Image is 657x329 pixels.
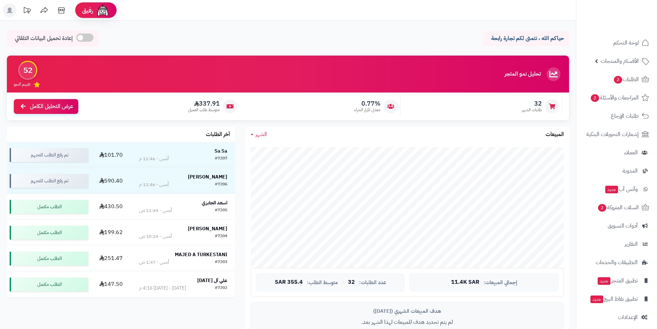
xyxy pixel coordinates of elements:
h3: آخر الطلبات [206,132,230,138]
h3: المبيعات [546,132,564,138]
span: عدد الطلبات: [359,280,386,286]
div: #7206 [215,181,227,188]
span: جديد [605,186,618,193]
span: وآتس آب [605,184,638,194]
span: الأقسام والمنتجات [601,56,639,66]
div: #7204 [215,233,227,240]
span: التقارير [625,239,638,249]
a: لوحة التحكم [580,35,653,51]
p: لم يتم تحديد هدف للمبيعات لهذا الشهر بعد. [256,318,558,326]
span: عرض التحليل الكامل [30,103,73,110]
span: إعادة تحميل البيانات التلقائي [15,35,73,42]
a: التقارير [580,236,653,252]
a: طلبات الإرجاع [580,108,653,124]
strong: Sa Sa [215,147,227,155]
span: إشعارات التحويلات البنكية [586,129,639,139]
span: تقييم النمو [14,81,30,87]
a: التطبيقات والخدمات [580,254,653,271]
strong: [PERSON_NAME] [188,173,227,181]
div: [DATE] - [DATE] 4:16 م [139,285,186,292]
a: المراجعات والأسئلة2 [580,89,653,106]
td: 590.40 [91,168,131,194]
span: 11.4K SAR [451,279,479,286]
span: 2 [614,76,622,84]
div: تم رفع الطلب للتجهيز [10,148,88,162]
div: أمس - 1:47 ص [139,259,169,266]
span: المدونة [623,166,638,176]
div: الطلب مكتمل [10,226,88,240]
div: أمس - 11:46 م [139,181,169,188]
span: تطبيق المتجر [597,276,638,286]
a: عرض التحليل الكامل [14,99,78,114]
td: 101.70 [91,142,131,168]
span: متوسط طلب العميل [188,107,220,113]
a: العملاء [580,144,653,161]
strong: [PERSON_NAME] [188,225,227,232]
div: #7207 [215,155,227,162]
span: 2 [590,94,599,102]
span: المراجعات والأسئلة [590,93,639,103]
span: 32 [522,100,542,107]
span: | [342,280,344,285]
span: طلبات الشهر [522,107,542,113]
a: الشهر [251,130,267,138]
td: 430.50 [91,194,131,220]
span: جديد [598,277,610,285]
div: الطلب مكتمل [10,278,88,291]
span: الإعدادات [618,312,638,322]
span: تطبيق نقاط البيع [590,294,638,304]
span: 32 [348,279,355,286]
span: السلات المتروكة [597,203,639,212]
a: وآتس آبجديد [580,181,653,197]
div: #7202 [215,285,227,292]
span: 337.91 [188,100,220,107]
span: الشهر [256,130,267,138]
div: #7205 [215,207,227,214]
img: logo-2.png [610,5,650,20]
span: 0.77% [354,100,380,107]
span: أدوات التسويق [608,221,638,231]
span: لوحة التحكم [613,38,639,48]
strong: MAJED A TURKESTANI [175,251,227,258]
a: الإعدادات [580,309,653,326]
div: أمس - 11:46 م [139,155,169,162]
a: إشعارات التحويلات البنكية [580,126,653,143]
span: طلبات الإرجاع [611,111,639,121]
div: تم رفع الطلب للتجهيز [10,174,88,188]
div: الطلب مكتمل [10,252,88,265]
div: #7203 [215,259,227,266]
div: أمس - 11:44 ص [139,207,172,214]
div: أمس - 10:24 ص [139,233,172,240]
div: هدف المبيعات الشهري ([DATE]) [256,308,558,315]
span: متوسط الطلب: [307,280,338,286]
span: الطلبات [613,75,639,84]
span: 355.4 SAR [275,279,303,286]
td: 251.47 [91,246,131,271]
span: معدل تكرار الشراء [354,107,380,113]
span: التطبيقات والخدمات [596,258,638,267]
td: 147.50 [91,272,131,297]
div: الطلب مكتمل [10,200,88,214]
a: أدوات التسويق [580,217,653,234]
a: الطلبات2 [580,71,653,88]
span: العملاء [624,148,638,157]
a: تطبيق نقاط البيعجديد [580,291,653,307]
a: تحديثات المنصة [18,3,36,19]
td: 199.62 [91,220,131,245]
span: إجمالي المبيعات: [484,280,517,286]
strong: اسعد الجابري [202,199,227,206]
a: السلات المتروكة2 [580,199,653,216]
a: تطبيق المتجرجديد [580,272,653,289]
span: رفيق [82,6,93,14]
strong: علي آل [DATE] [197,277,227,284]
a: المدونة [580,163,653,179]
img: ai-face.png [96,3,110,17]
span: 2 [598,204,606,212]
span: جديد [590,296,603,303]
p: حياكم الله ، نتمنى لكم تجارة رابحة [488,35,564,42]
h3: تحليل نمو المتجر [505,71,541,77]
